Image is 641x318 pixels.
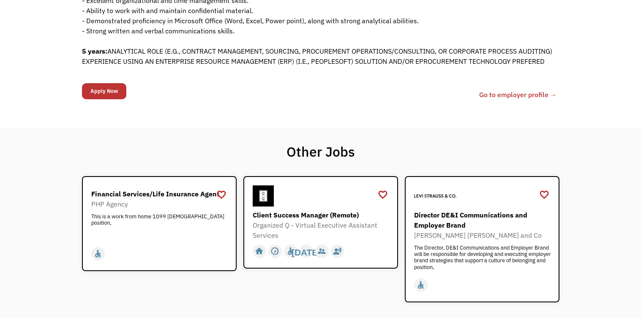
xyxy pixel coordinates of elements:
a: Organized Q - Virtual Executive Assistant ServicesClient Success Manager (Remote)Organized Q - Vi... [243,176,398,269]
div: [DATE] [292,245,321,258]
div: accessible [416,279,425,291]
div: Organized Q - Virtual Executive Assistant Services [253,220,391,240]
img: Levi Strauss and Co [414,185,456,207]
div: Client Success Manager (Remote) [253,210,391,220]
div: Financial Services/Life Insurance Agent [91,189,229,199]
a: Levi Strauss and CoDirector DE&I Communications and Employer Brand[PERSON_NAME] [PERSON_NAME] and... [405,176,559,302]
strong: 5 years: [82,47,107,55]
div: accessible [286,245,295,258]
a: favorite_border [216,188,226,201]
div: PHP Agency [91,199,229,209]
a: Go to employer profile → [479,90,557,100]
div: This is a work from home 1099 [DEMOGRAPHIC_DATA] position, [91,213,229,239]
div: slow_motion_video [270,245,279,258]
div: record_voice_over [333,245,342,258]
a: favorite_border [378,188,388,201]
img: Organized Q - Virtual Executive Assistant Services [253,185,274,207]
a: favorite_border [539,188,549,201]
div: accessible [93,247,102,260]
div: home [255,245,264,258]
input: Apply Now [82,83,126,99]
a: PHP AgencyFinancial Services/Life Insurance AgentPHP AgencyThis is a work from home 1099 [DEMOGRA... [82,176,237,271]
div: The Director, DE&I Communications and Employer Brand will be responsible for developing and execu... [414,245,552,270]
div: Director DE&I Communications and Employer Brand [414,210,552,230]
div: [PERSON_NAME] [PERSON_NAME] and Co [414,230,552,240]
div: supervisor_account [317,245,326,258]
form: Email Form [82,81,126,101]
